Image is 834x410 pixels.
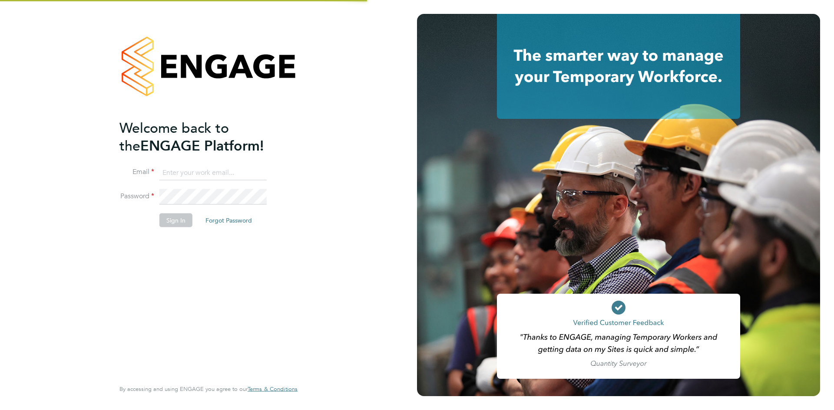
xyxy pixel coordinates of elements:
span: Welcome back to the [119,119,229,154]
label: Email [119,167,154,177]
label: Password [119,192,154,201]
h2: ENGAGE Platform! [119,119,289,154]
a: Terms & Conditions [248,386,298,393]
span: Terms & Conditions [248,385,298,393]
span: By accessing and using ENGAGE you agree to our [119,385,298,393]
button: Sign In [159,213,192,227]
input: Enter your work email... [159,165,267,180]
button: Forgot Password [199,213,259,227]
